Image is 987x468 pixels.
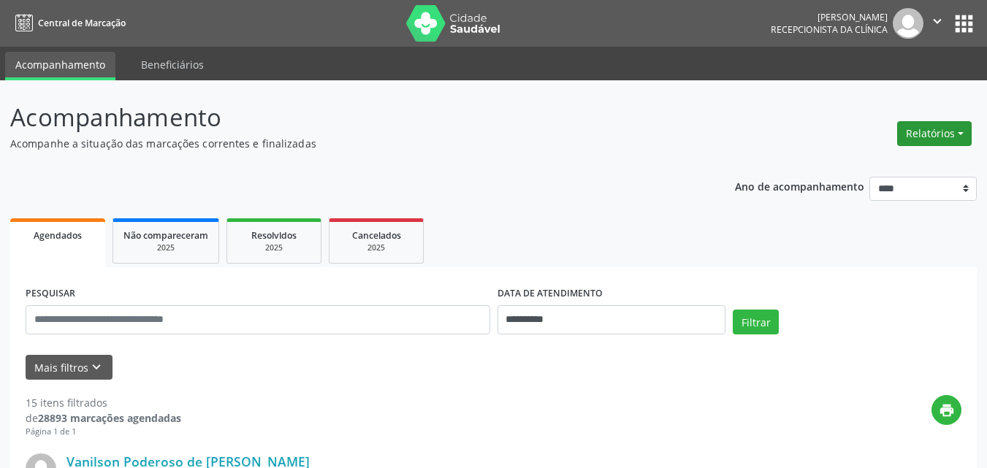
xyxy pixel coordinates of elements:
[771,11,888,23] div: [PERSON_NAME]
[352,229,401,242] span: Cancelados
[123,242,208,253] div: 2025
[897,121,972,146] button: Relatórios
[340,242,413,253] div: 2025
[131,52,214,77] a: Beneficiários
[10,136,687,151] p: Acompanhe a situação das marcações correntes e finalizadas
[38,17,126,29] span: Central de Marcação
[26,395,181,410] div: 15 itens filtrados
[5,52,115,80] a: Acompanhamento
[771,23,888,36] span: Recepcionista da clínica
[123,229,208,242] span: Não compareceram
[951,11,977,37] button: apps
[929,13,945,29] i: 
[26,426,181,438] div: Página 1 de 1
[26,283,75,305] label: PESQUISAR
[237,242,310,253] div: 2025
[893,8,923,39] img: img
[38,411,181,425] strong: 28893 marcações agendadas
[939,402,955,418] i: print
[26,410,181,426] div: de
[931,395,961,425] button: print
[498,283,603,305] label: DATA DE ATENDIMENTO
[733,310,779,334] button: Filtrar
[251,229,297,242] span: Resolvidos
[34,229,82,242] span: Agendados
[88,359,104,375] i: keyboard_arrow_down
[26,355,113,380] button: Mais filtroskeyboard_arrow_down
[10,11,126,35] a: Central de Marcação
[10,99,687,136] p: Acompanhamento
[735,177,864,195] p: Ano de acompanhamento
[923,8,951,39] button: 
